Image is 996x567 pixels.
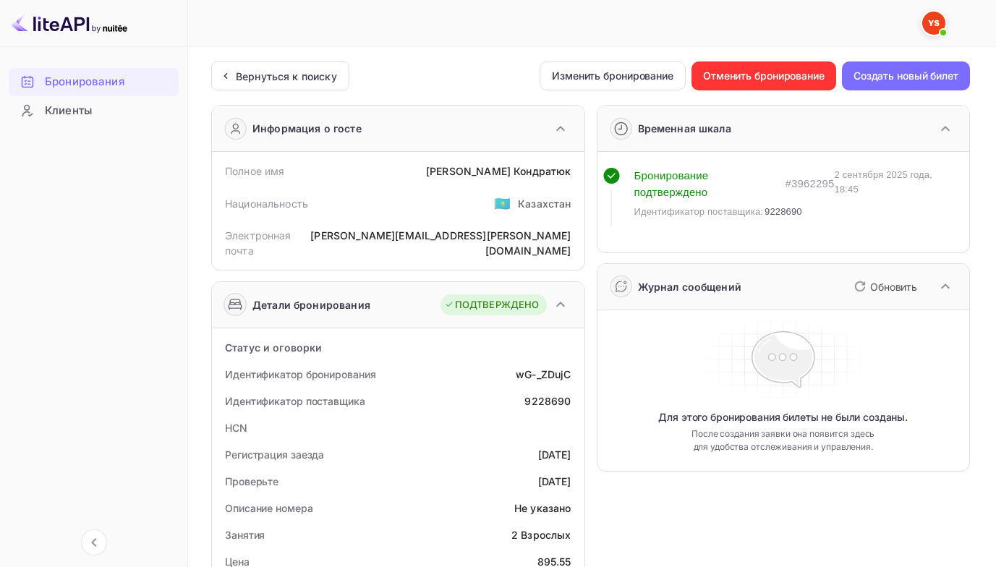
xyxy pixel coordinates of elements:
div: [DATE] [538,447,571,462]
ya-tr-span: Казахстан [518,197,571,210]
ya-tr-span: Клиенты [45,103,92,119]
ya-tr-span: подтверждено [634,186,708,198]
button: Свернуть навигацию [81,529,107,555]
ya-tr-span: Регистрация заезда [225,448,324,461]
button: Отменить бронирование [691,61,836,90]
ya-tr-span: Электронная почта [225,229,291,257]
ya-tr-span: Бронирование [634,169,709,182]
span: США [494,190,511,216]
ya-tr-span: Детали бронирования [252,297,370,312]
div: # 3962295 [786,176,835,192]
ya-tr-span: HCN [225,422,247,434]
ya-tr-span: 2 [511,529,518,541]
ya-tr-span: Временная шкала [638,122,731,135]
img: Служба Поддержки Яндекса [922,12,945,35]
ya-tr-span: Проверьте [225,475,278,487]
ya-tr-span: Описание номера [225,502,313,514]
ya-tr-span: Вернуться к поиску [236,70,337,82]
ya-tr-span: После создания заявки она появится здесь для удобства отслеживания и управления. [684,427,882,453]
ya-tr-span: 🇰🇿 [494,195,511,211]
ya-tr-span: Идентификатор поставщика: [634,206,764,217]
ya-tr-span: Изменить бронирование [552,67,673,85]
div: Клиенты [9,97,179,125]
ya-tr-span: Национальность [225,197,308,210]
ya-tr-span: Создать новый билет [854,67,958,85]
div: [DATE] [538,474,571,489]
ya-tr-span: Полное имя [225,165,285,177]
ya-tr-span: Кондратюк [514,165,571,177]
ya-tr-span: Не указано [514,502,571,514]
ya-tr-span: Обновить [870,281,917,293]
img: Логотип LiteAPI [12,12,127,35]
a: Клиенты [9,97,179,124]
div: 9228690 [524,393,571,409]
ya-tr-span: Идентификатор бронирования [225,368,375,380]
ya-tr-span: Информация о госте [252,121,362,136]
ya-tr-span: [PERSON_NAME] [426,165,511,177]
button: Изменить бронирование [540,61,686,90]
div: Бронирования [9,68,179,96]
button: Обновить [846,275,923,298]
ya-tr-span: Идентификатор поставщика [225,395,365,407]
ya-tr-span: wG-_ZDujC [516,368,571,380]
a: Бронирования [9,68,179,95]
ya-tr-span: [PERSON_NAME][EMAIL_ADDRESS][PERSON_NAME][DOMAIN_NAME] [310,229,571,257]
ya-tr-span: Отменить бронирование [703,67,825,85]
ya-tr-span: Занятия [225,529,265,541]
ya-tr-span: 9228690 [765,206,802,217]
button: Создать новый билет [842,61,970,90]
ya-tr-span: 2 сентября 2025 года, 18:45 [835,169,932,195]
ya-tr-span: Журнал сообщений [638,281,741,293]
ya-tr-span: ПОДТВЕРЖДЕНО [455,298,540,312]
ya-tr-span: Статус и оговорки [225,341,323,354]
ya-tr-span: Взрослых [521,529,571,541]
ya-tr-span: Для этого бронирования билеты не были созданы. [658,410,908,425]
ya-tr-span: Бронирования [45,74,124,90]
